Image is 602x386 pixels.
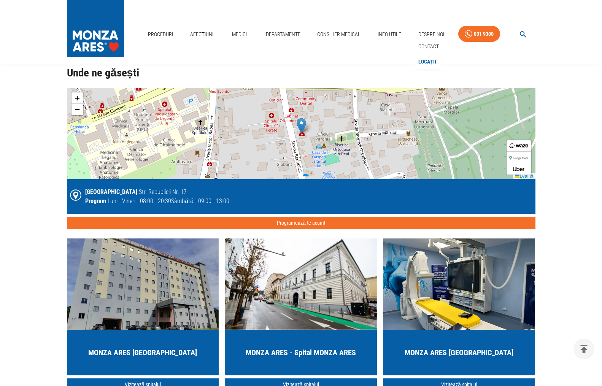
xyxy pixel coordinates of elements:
img: MONZA ARES Târgu Jiu [383,238,535,330]
button: Programează-te acum! [67,217,535,229]
a: Departamente [263,27,303,42]
a: Zoom in [71,92,83,104]
div: - Luni - Vineri - 08:00 - 20:30 Sâmbătă - 09:00 - 13:00 [85,197,229,206]
div: - Str. Republicii Nr. 17 [85,187,229,197]
img: Marker [297,118,306,133]
img: MONZA ARES Bucuresti [67,238,219,330]
a: Locații [417,56,438,68]
a: Info Utile [375,27,404,42]
button: delete [573,338,594,359]
span: [GEOGRAPHIC_DATA] [85,188,137,195]
h5: MONZA ARES [GEOGRAPHIC_DATA] [88,347,197,358]
span: − [75,105,79,114]
img: MONZA ARES Cluj-Napoca [225,238,377,330]
span: Program [85,197,106,205]
a: Medici [227,27,252,42]
a: Afecțiuni [187,27,217,42]
img: Call an Uber [513,167,524,171]
h5: MONZA ARES - Spital MONZA ARES [246,347,356,358]
img: Waze Directions [509,143,528,148]
a: Proceduri [145,27,176,42]
a: Despre Noi [415,27,447,42]
a: 031 9300 [458,26,500,42]
div: Contact [415,39,442,54]
h5: MONZA ARES [GEOGRAPHIC_DATA] [405,347,513,358]
a: MONZA ARES [GEOGRAPHIC_DATA] [383,238,535,375]
span: + [75,93,79,103]
a: Zoom out [71,104,83,115]
a: Leaflet [515,173,533,179]
div: Locații [415,54,442,70]
h2: Unde ne găsești [67,67,535,79]
div: 031 9300 [474,29,494,39]
a: MONZA ARES [GEOGRAPHIC_DATA] [67,238,219,375]
a: MONZA ARES - Spital MONZA ARES [225,238,377,375]
img: Google Maps Directions [509,156,528,160]
a: Consilier Medical [314,27,364,42]
nav: secondary mailbox folders [415,39,442,70]
a: Contact [417,40,440,53]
